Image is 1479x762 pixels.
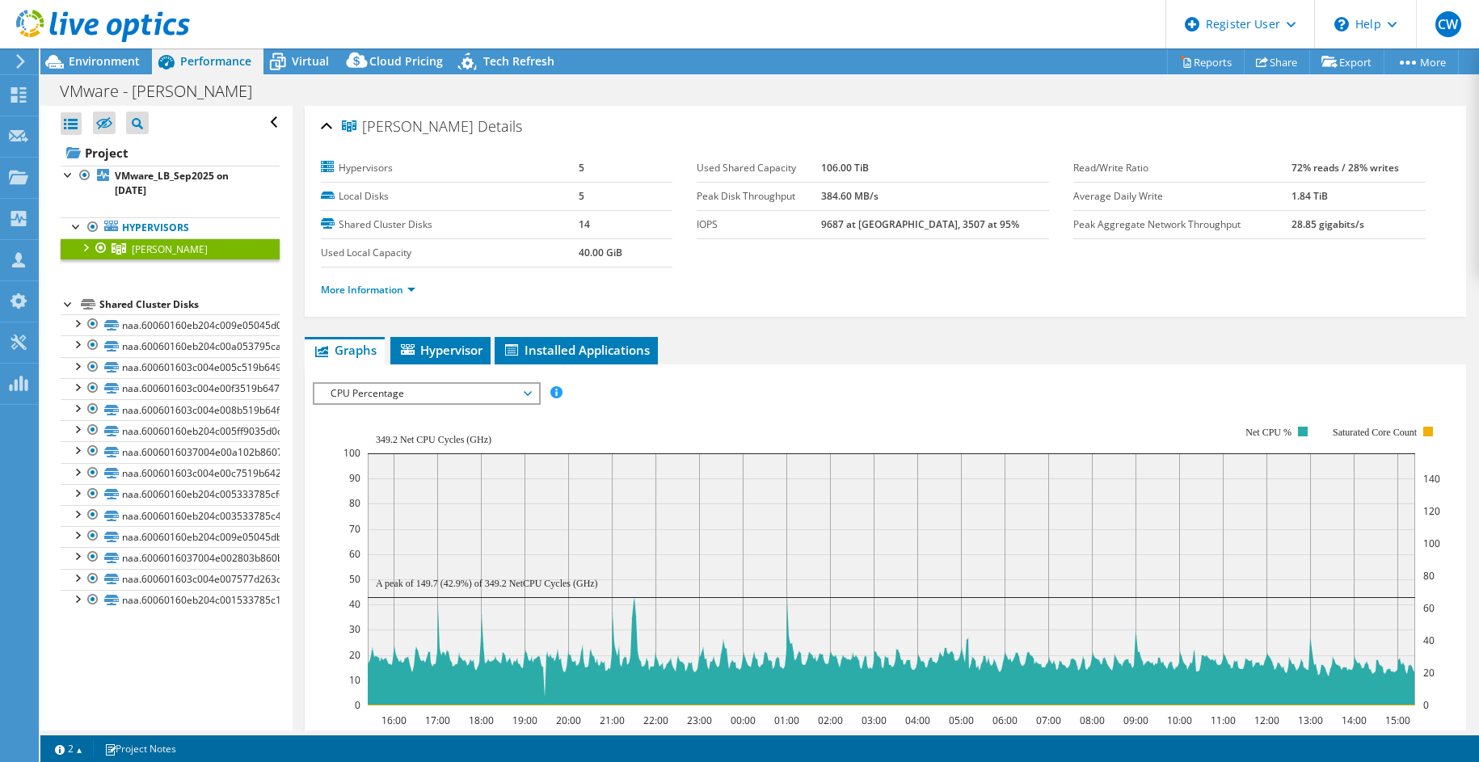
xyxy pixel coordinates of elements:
[1423,504,1440,518] text: 120
[1244,49,1310,74] a: Share
[1291,189,1328,203] b: 1.84 TiB
[321,283,415,297] a: More Information
[1423,601,1435,615] text: 60
[1073,188,1291,204] label: Average Daily Write
[61,314,280,335] a: naa.60060160eb204c009e05045d0e525e69
[93,739,188,759] a: Project Notes
[643,714,668,727] text: 22:00
[349,673,360,687] text: 10
[579,217,590,231] b: 14
[512,714,537,727] text: 19:00
[61,505,280,526] a: naa.60060160eb204c003533785c47d3b9bb
[1291,161,1399,175] b: 72% reads / 28% writes
[424,714,449,727] text: 17:00
[478,116,522,136] span: Details
[697,188,820,204] label: Peak Disk Throughput
[1210,714,1235,727] text: 11:00
[61,569,280,590] a: naa.600601603c004e007577d263c8a622ff
[904,714,929,727] text: 04:00
[1384,49,1459,74] a: More
[132,242,208,256] span: [PERSON_NAME]
[376,578,598,589] text: A peak of 149.7 (42.9%) of 349.2 NetCPU Cycles (GHz)
[697,160,820,176] label: Used Shared Capacity
[44,739,94,759] a: 2
[355,698,360,712] text: 0
[61,335,280,356] a: naa.60060160eb204c00a053795ca1cc2a33
[1384,714,1409,727] text: 15:00
[115,169,229,197] b: VMware_LB_Sep2025 on [DATE]
[381,714,406,727] text: 16:00
[1079,714,1104,727] text: 08:00
[61,590,280,611] a: naa.60060160eb204c001533785c1bea0888
[322,384,530,403] span: CPU Percentage
[349,522,360,536] text: 70
[61,166,280,201] a: VMware_LB_Sep2025 on [DATE]
[1166,714,1191,727] text: 10:00
[376,434,491,445] text: 349.2 Net CPU Cycles (GHz)
[349,471,360,485] text: 90
[1245,427,1291,438] text: Net CPU %
[313,342,377,358] span: Graphs
[61,526,280,547] a: naa.60060160eb204c009e05045db784a297
[555,714,580,727] text: 20:00
[61,378,280,399] a: naa.600601603c004e00f3519b6479d77900
[321,245,579,261] label: Used Local Capacity
[1423,472,1440,486] text: 140
[483,53,554,69] span: Tech Refresh
[61,140,280,166] a: Project
[349,597,360,611] text: 40
[599,714,624,727] text: 21:00
[1423,634,1435,647] text: 40
[686,714,711,727] text: 23:00
[180,53,251,69] span: Performance
[1123,714,1148,727] text: 09:00
[369,53,443,69] span: Cloud Pricing
[1309,49,1384,74] a: Export
[53,82,277,100] h1: VMware - [PERSON_NAME]
[1035,714,1060,727] text: 07:00
[1073,217,1291,233] label: Peak Aggregate Network Throughput
[61,420,280,441] a: naa.60060160eb204c005ff9035d0d942376
[1423,698,1429,712] text: 0
[69,53,140,69] span: Environment
[61,238,280,259] a: Leighton Buzzard
[1423,666,1435,680] text: 20
[948,714,973,727] text: 05:00
[349,496,360,510] text: 80
[61,399,280,420] a: naa.600601603c004e008b519b64f05bdf59
[1423,537,1440,550] text: 100
[697,217,820,233] label: IOPS
[1333,427,1418,438] text: Saturated Core Count
[1167,49,1245,74] a: Reports
[292,53,329,69] span: Virtual
[342,119,474,135] span: [PERSON_NAME]
[321,160,579,176] label: Hypervisors
[1435,11,1461,37] span: CW
[730,714,755,727] text: 00:00
[468,714,493,727] text: 18:00
[61,357,280,378] a: naa.600601603c004e005c519b649751e689
[321,188,579,204] label: Local Disks
[398,342,482,358] span: Hypervisor
[773,714,798,727] text: 01:00
[349,547,360,561] text: 60
[1297,714,1322,727] text: 13:00
[579,161,584,175] b: 5
[579,189,584,203] b: 5
[349,622,360,636] text: 30
[99,295,280,314] div: Shared Cluster Disks
[992,714,1017,727] text: 06:00
[349,572,360,586] text: 50
[821,189,879,203] b: 384.60 MB/s
[821,161,869,175] b: 106.00 TiB
[1291,217,1364,231] b: 28.85 gigabits/s
[817,714,842,727] text: 02:00
[61,463,280,484] a: naa.600601603c004e00c7519b642ae4304e
[343,446,360,460] text: 100
[61,547,280,568] a: naa.6006016037004e002803b860b7b2247d
[579,246,622,259] b: 40.00 GiB
[821,217,1019,231] b: 9687 at [GEOGRAPHIC_DATA], 3507 at 95%
[349,648,360,662] text: 20
[61,441,280,462] a: naa.6006016037004e00a102b86077359324
[1423,569,1435,583] text: 80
